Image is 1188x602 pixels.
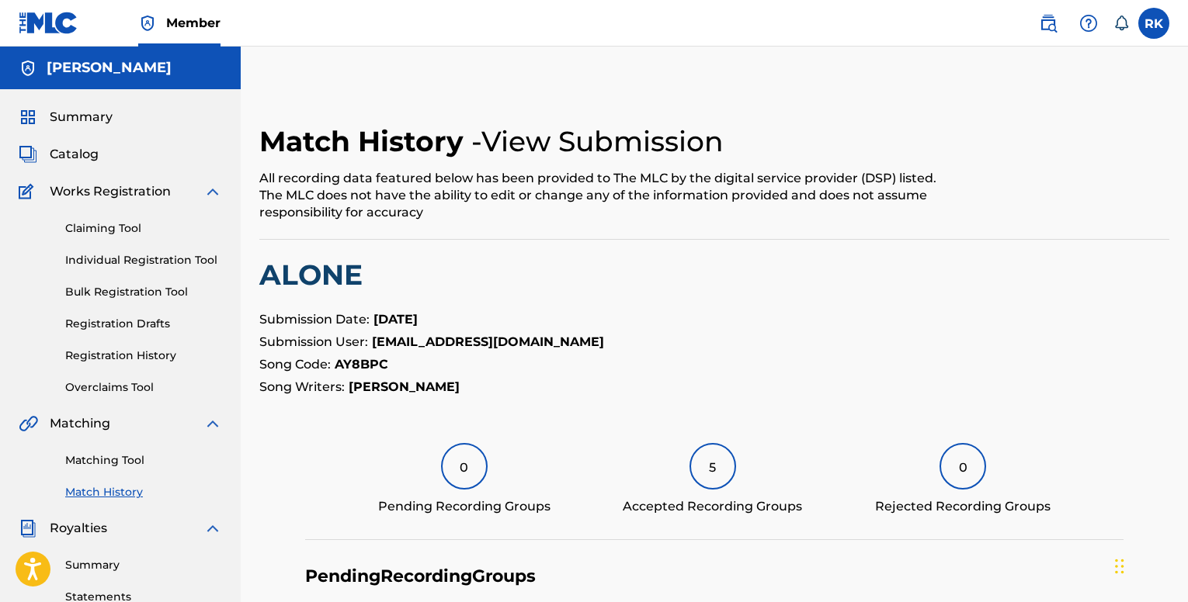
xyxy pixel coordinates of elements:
a: Public Search [1033,8,1064,39]
h4: - View Submission [471,124,724,159]
a: Registration Drafts [65,316,222,332]
img: Top Rightsholder [138,14,157,33]
a: CatalogCatalog [19,145,99,164]
div: 5 [690,443,736,490]
h5: Richman Kaskombe [47,59,172,77]
img: Matching [19,414,38,433]
h4: Pending Recording Groups [305,566,536,587]
span: Song Code: [259,357,331,372]
img: expand [203,182,222,201]
strong: [DATE] [373,312,418,327]
div: Help [1073,8,1104,39]
a: Overclaims Tool [65,379,222,396]
span: Matching [50,414,110,433]
img: search [1039,14,1058,33]
a: Claiming Tool [65,220,222,237]
a: Match History [65,484,222,500]
span: Submission User: [259,334,368,349]
img: Catalog [19,145,37,164]
strong: [EMAIL_ADDRESS][DOMAIN_NAME] [372,334,604,349]
a: Summary [65,557,222,573]
div: 0 [940,443,986,490]
a: Bulk Registration Tool [65,284,222,300]
a: Registration History [65,348,222,364]
div: Drag [1115,543,1124,590]
a: Individual Registration Tool [65,252,222,268]
img: MLC Logo [19,12,78,34]
img: expand [203,414,222,433]
div: 0 [441,443,488,490]
img: Summary [19,108,37,126]
span: Song Writers: [259,379,345,394]
a: Matching Tool [65,452,222,469]
span: Member [166,14,221,32]
div: All recording data featured below has been provided to The MLC by the digital service provider (D... [259,170,960,221]
span: Summary [50,108,113,126]
img: Accounts [19,59,37,78]
div: Accepted Recording Groups [623,497,802,516]
a: SummarySummary [19,108,113,126]
div: Pending Recording Groups [378,497,551,516]
span: Catalog [50,145,99,164]
strong: [PERSON_NAME] [349,379,460,394]
h2: Match History [259,124,471,159]
div: Notifications [1113,16,1129,31]
div: User Menu [1138,8,1169,39]
iframe: Chat Widget [1110,528,1188,602]
div: Rejected Recording Groups [875,497,1051,516]
img: Works Registration [19,182,39,201]
span: Submission Date: [259,312,370,327]
img: help [1079,14,1098,33]
img: expand [203,519,222,538]
span: Works Registration [50,182,171,201]
strong: AY8BPC [335,357,388,372]
span: Royalties [50,519,107,538]
h2: ALONE [259,258,1169,292]
img: Royalties [19,519,37,538]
